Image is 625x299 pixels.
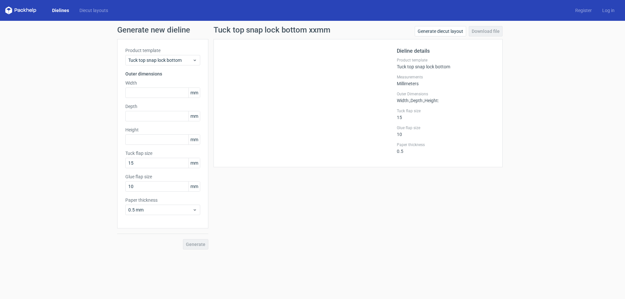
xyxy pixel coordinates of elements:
[125,71,200,77] h3: Outer dimensions
[125,80,200,86] label: Width
[117,26,508,34] h1: Generate new dieline
[188,182,200,191] span: mm
[188,158,200,168] span: mm
[128,207,192,213] span: 0.5 mm
[397,47,494,55] h2: Dieline details
[397,75,494,86] div: Millimeters
[214,26,330,34] h1: Tuck top snap lock bottom xxmm
[125,173,200,180] label: Glue flap size
[397,75,494,80] label: Measurements
[125,150,200,156] label: Tuck flap size
[74,7,113,14] a: Diecut layouts
[47,7,74,14] a: Dielines
[397,58,494,63] label: Product template
[570,7,597,14] a: Register
[415,26,466,36] a: Generate diecut layout
[125,103,200,110] label: Depth
[188,111,200,121] span: mm
[128,57,192,63] span: Tuck top snap lock bottom
[188,88,200,98] span: mm
[125,197,200,203] label: Paper thickness
[397,98,410,103] span: Width :
[597,7,620,14] a: Log in
[397,142,494,154] div: 0.5
[397,108,494,114] label: Tuck flap size
[397,142,494,147] label: Paper thickness
[188,135,200,144] span: mm
[397,108,494,120] div: 15
[125,127,200,133] label: Height
[125,47,200,54] label: Product template
[424,98,439,103] span: , Height :
[397,58,494,69] div: Tuck top snap lock bottom
[397,125,494,130] label: Glue flap size
[397,91,494,97] label: Outer Dimensions
[397,125,494,137] div: 10
[410,98,424,103] span: , Depth :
